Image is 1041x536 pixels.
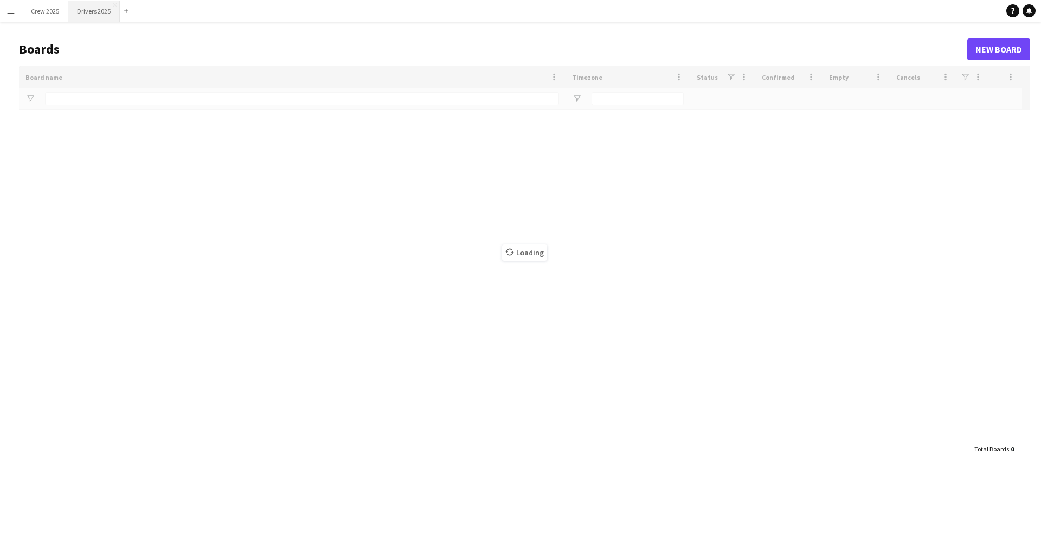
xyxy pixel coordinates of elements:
[974,445,1009,453] span: Total Boards
[1011,445,1014,453] span: 0
[502,244,547,261] span: Loading
[974,438,1014,460] div: :
[68,1,120,22] button: Drivers 2025
[22,1,68,22] button: Crew 2025
[967,38,1030,60] a: New Board
[19,41,967,57] h1: Boards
